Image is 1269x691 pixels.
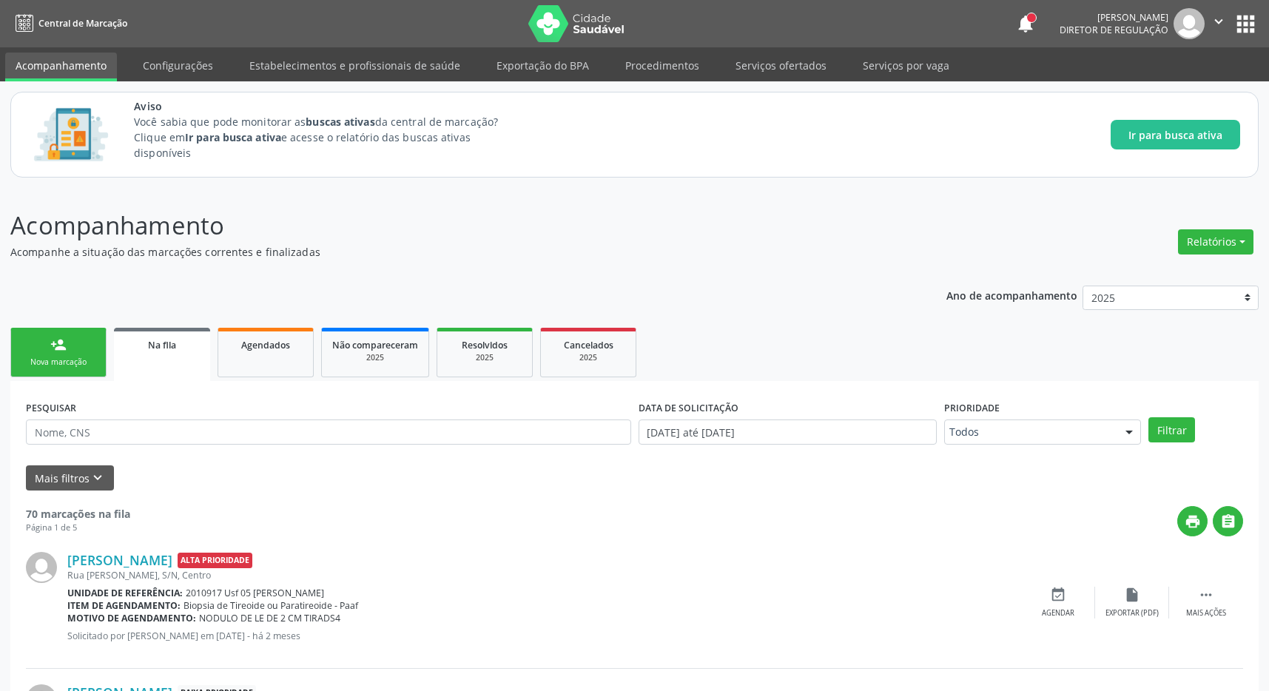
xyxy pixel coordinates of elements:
a: Estabelecimentos e profissionais de saúde [239,53,471,78]
strong: Ir para busca ativa [185,130,281,144]
label: DATA DE SOLICITAÇÃO [639,397,738,419]
span: Aviso [134,98,525,114]
i: print [1185,513,1201,530]
i:  [1198,587,1214,603]
i: keyboard_arrow_down [90,470,106,486]
span: Resolvidos [462,339,508,351]
p: Acompanhe a situação das marcações correntes e finalizadas [10,244,884,260]
i: event_available [1050,587,1066,603]
strong: buscas ativas [306,115,374,129]
i:  [1220,513,1236,530]
span: Agendados [241,339,290,351]
input: Selecione um intervalo [639,419,938,445]
button:  [1205,8,1233,39]
img: img [1174,8,1205,39]
button: Relatórios [1178,229,1253,255]
a: Serviços ofertados [725,53,837,78]
div: 2025 [332,352,418,363]
strong: 70 marcações na fila [26,507,130,521]
div: person_add [50,337,67,353]
div: Rua [PERSON_NAME], S/N, Centro [67,569,1021,582]
span: Central de Marcação [38,17,127,30]
img: Imagem de CalloutCard [29,101,113,168]
a: Acompanhamento [5,53,117,81]
span: Alta Prioridade [178,553,252,568]
span: Biopsia de Tireoide ou Paratireoide - Paaf [184,599,358,612]
b: Motivo de agendamento: [67,612,196,624]
button:  [1213,506,1243,536]
span: Ir para busca ativa [1128,127,1222,143]
div: [PERSON_NAME] [1060,11,1168,24]
input: Nome, CNS [26,419,631,445]
label: Prioridade [944,397,1000,419]
a: Procedimentos [615,53,710,78]
img: img [26,552,57,583]
button: Ir para busca ativa [1111,120,1240,149]
a: [PERSON_NAME] [67,552,172,568]
p: Ano de acompanhamento [946,286,1077,304]
div: Agendar [1042,608,1074,618]
div: Mais ações [1186,608,1226,618]
span: NODULO DE LE DE 2 CM TIRADS4 [199,612,340,624]
button: Mais filtroskeyboard_arrow_down [26,465,114,491]
p: Acompanhamento [10,207,884,244]
a: Serviços por vaga [852,53,960,78]
span: 2010917 Usf 05 [PERSON_NAME] [186,587,324,599]
span: Todos [949,425,1111,439]
button: apps [1233,11,1259,37]
i:  [1211,13,1227,30]
span: Cancelados [564,339,613,351]
span: Na fila [148,339,176,351]
button: print [1177,506,1208,536]
button: notifications [1015,13,1036,34]
a: Exportação do BPA [486,53,599,78]
div: 2025 [448,352,522,363]
span: Não compareceram [332,339,418,351]
p: Solicitado por [PERSON_NAME] em [DATE] - há 2 meses [67,630,1021,642]
b: Item de agendamento: [67,599,181,612]
div: 2025 [551,352,625,363]
label: PESQUISAR [26,397,76,419]
span: Diretor de regulação [1060,24,1168,36]
div: Nova marcação [21,357,95,368]
div: Exportar (PDF) [1105,608,1159,618]
p: Você sabia que pode monitorar as da central de marcação? Clique em e acesse o relatório das busca... [134,114,525,161]
a: Central de Marcação [10,11,127,36]
b: Unidade de referência: [67,587,183,599]
button: Filtrar [1148,417,1195,442]
div: Página 1 de 5 [26,522,130,534]
a: Configurações [132,53,223,78]
i: insert_drive_file [1124,587,1140,603]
